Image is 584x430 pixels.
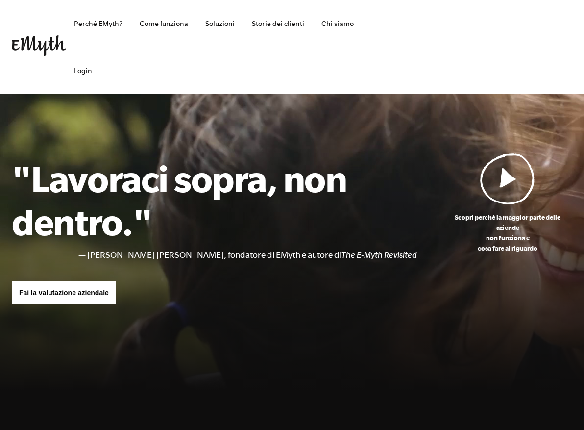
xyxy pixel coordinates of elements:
font: Fai la valutazione aziendale [19,289,109,297]
a: Login [66,47,100,94]
font: [PERSON_NAME] [PERSON_NAME], fondatore di EMyth e autore di [87,250,341,260]
iframe: CTA incorporato [469,36,572,58]
a: Fai la valutazione aziendale [12,281,116,304]
font: non funziona e [486,234,530,241]
font: Login [74,67,92,75]
img: EMyth [12,35,66,56]
font: cosa fare al riguardo [478,245,537,252]
div: Chat widget [535,383,584,430]
font: Soluzioni [205,20,235,27]
font: Scopri perché la maggior parte delle aziende [455,214,560,231]
font: Perché EMyth? [74,20,122,27]
img: Guarda il video [480,153,535,204]
iframe: Widget di chat [535,383,584,430]
font: The E-Myth Revisited [341,250,417,260]
font: Come funziona [140,20,188,27]
font: Storie dei clienti [252,20,304,27]
a: Scopri perché la maggior parte delle aziendenon funziona ecosa fare al riguardo [443,153,572,253]
font: "Lavoraci sopra, non dentro." [12,158,346,242]
iframe: CTA incorporato [362,36,464,58]
font: Chi siamo [321,20,354,27]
